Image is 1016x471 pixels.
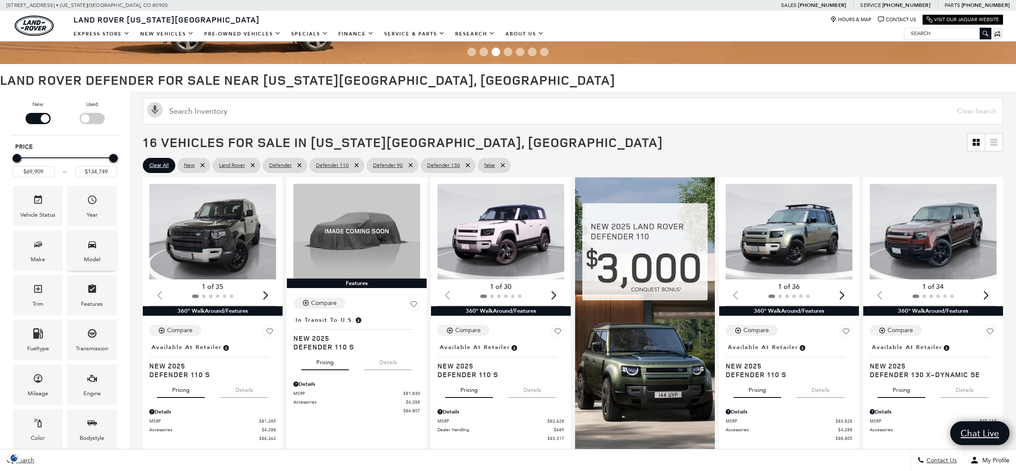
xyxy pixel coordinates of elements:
span: Defender 110 S [726,370,846,379]
a: Specials [286,26,333,42]
span: Model [87,237,97,255]
span: Defender 110 [316,160,349,171]
button: details tab [941,379,989,398]
button: Compare Vehicle [149,325,201,336]
div: VehicleVehicle Status [13,186,63,226]
span: $4,288 [406,399,420,405]
span: $4,288 [262,426,276,433]
button: details tab [220,379,268,398]
a: $102,087 [870,435,997,442]
a: Research [450,26,500,42]
span: Defender [269,160,292,171]
a: [PHONE_NUMBER] [882,2,930,9]
div: TrimTrim [13,275,63,315]
div: MileageMileage [13,365,63,405]
input: Search Inventory [143,98,1003,125]
a: Hours & Map [830,16,871,23]
div: 1 of 36 [726,282,852,292]
a: Land Rover [US_STATE][GEOGRAPHIC_DATA] [68,14,265,25]
span: Bodystyle [87,416,97,433]
div: Fueltype [27,344,49,353]
span: Dealer Handling [437,426,554,433]
span: Fueltype [33,326,43,344]
button: details tab [797,379,845,398]
div: Next slide [836,286,848,305]
button: pricing tab [733,379,781,398]
span: Available at Retailer [151,343,222,352]
span: Clear All [149,160,169,171]
div: Transmission [76,344,108,353]
span: Go to slide 5 [516,48,524,56]
span: Trim [33,282,43,299]
nav: Main Navigation [68,26,549,42]
span: Accessories [870,426,982,433]
a: MSRP $97,110 [870,418,997,424]
span: $81,285 [259,418,276,424]
a: [PHONE_NUMBER] [798,2,846,9]
div: Features [287,279,427,288]
div: 360° WalkAround/Features [719,306,859,316]
span: Transmission [87,326,97,344]
span: Available at Retailer [872,343,942,352]
a: Dealer Handling $689 [437,426,564,433]
div: Price [13,151,117,177]
span: Go to slide 1 [467,48,476,56]
span: Defender 130 X-Dynamic SE [870,370,990,379]
a: Contact Us [878,16,916,23]
a: Available at RetailerNew 2025Defender 110 S [149,341,276,378]
div: Mileage [28,389,48,398]
span: Go to slide 3 [492,48,500,56]
a: Accessories $4,288 [293,399,420,405]
a: Available at RetailerNew 2025Defender 110 S [437,341,564,378]
button: Save Vehicle [263,325,276,341]
a: EXPRESS STORE [68,26,135,42]
a: Accessories $4,288 [870,426,997,433]
button: pricing tab [445,379,493,398]
span: Vehicle is in stock and ready for immediate delivery. Due to demand, availability is subject to c... [798,343,806,352]
img: 2025 Land Rover Defender 110 S 1 [149,184,277,279]
span: In Transit to U.S. [296,315,354,325]
div: ColorColor [13,409,63,449]
button: Save Vehicle [407,298,420,314]
span: Vehicle is in stock and ready for immediate delivery. Due to demand, availability is subject to c... [222,343,230,352]
a: Accessories $4,288 [726,426,852,433]
div: Pricing Details - Defender 110 S [293,380,420,388]
div: Pricing Details - Defender 110 S [437,408,564,416]
span: New [184,160,195,171]
span: Go to slide 2 [479,48,488,56]
div: Model [84,255,100,264]
span: Features [87,282,97,299]
input: Maximum [75,166,117,177]
a: Accessories $4,288 [149,426,276,433]
div: 1 of 35 [149,282,276,292]
button: Compare Vehicle [726,325,778,336]
span: Vehicle has shipped from factory of origin. Estimated time of delivery to Retailer is on average ... [354,315,362,325]
div: YearYear [67,186,117,226]
div: 360° WalkAround/Features [143,306,283,316]
span: New 2025 [437,362,558,370]
span: Service [860,2,881,8]
div: Year [87,210,98,220]
button: details tab [364,351,412,370]
span: Vehicle is in stock and ready for immediate delivery. Due to demand, availability is subject to c... [510,343,518,352]
span: Vehicle is in stock and ready for immediate delivery. Due to demand, availability is subject to c... [942,343,950,352]
span: Vehicle [33,192,43,210]
div: Compare [167,327,193,334]
div: TransmissionTransmission [67,320,117,360]
span: Go to slide 6 [528,48,537,56]
button: Open user profile menu [964,449,1016,471]
span: New 2025 [293,334,414,343]
div: 1 / 2 [870,184,997,279]
div: Pricing Details - Defender 110 S [149,408,276,416]
div: BodystyleBodystyle [67,409,117,449]
span: Defender 130 [427,160,460,171]
button: Compare Vehicle [293,298,345,309]
span: MSRP [149,418,259,424]
div: MakeMake [13,231,63,271]
a: $88,805 [726,435,852,442]
span: Available at Retailer [728,343,798,352]
span: Defender 90 [373,160,403,171]
a: Visit Our Jaguar Website [926,16,999,23]
a: In Transit to U.S.New 2025Defender 110 S [293,314,420,351]
a: MSRP $83,828 [726,418,852,424]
